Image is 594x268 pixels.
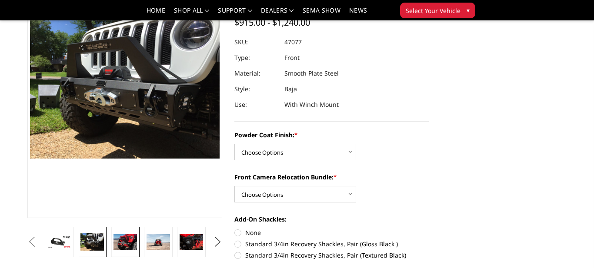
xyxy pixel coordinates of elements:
a: SEMA Show [303,7,340,20]
dt: Style: [234,81,278,97]
label: Standard 3/4in Recovery Shackles, Pair (Gloss Black ) [234,239,429,248]
button: Select Your Vehicle [400,3,475,18]
dd: 47077 [284,34,302,50]
dd: With Winch Mount [284,97,339,112]
a: News [349,7,367,20]
img: Jeep JL Stubby Front Bumper - with Baja Bar [180,234,203,250]
label: Powder Coat Finish: [234,130,429,139]
label: Front Camera Relocation Bundle: [234,172,429,182]
label: Standard 3/4in Recovery Shackles, Pair (Textured Black) [234,251,429,260]
img: Jeep JL Stubby Front Bumper - with Baja Bar [80,233,104,251]
a: Dealers [261,7,294,20]
span: Select Your Vehicle [406,6,461,15]
dt: Use: [234,97,278,112]
button: Previous [25,235,38,248]
span: $915.00 - $1,240.00 [234,17,310,28]
img: Jeep JL Stubby Front Bumper - with Baja Bar [147,234,170,250]
span: ▾ [467,6,470,15]
dd: Smooth Plate Steel [284,66,339,81]
dd: Baja [284,81,297,97]
a: Home [147,7,165,20]
dt: Material: [234,66,278,81]
label: Add-On Shackles: [234,215,429,224]
button: Next [211,235,224,248]
img: Jeep JL Stubby Front Bumper - with Baja Bar [113,234,137,250]
dt: SKU: [234,34,278,50]
a: Support [218,7,252,20]
dd: Front [284,50,300,66]
dt: Type: [234,50,278,66]
label: None [234,228,429,237]
a: shop all [174,7,209,20]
